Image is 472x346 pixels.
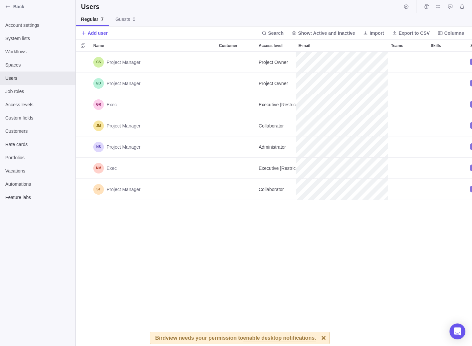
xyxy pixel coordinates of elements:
div: Open Intercom Messenger [450,323,465,339]
div: Administrator [256,136,296,157]
a: Guests0 [110,13,141,26]
span: Columns [444,30,464,36]
div: Name [91,179,216,200]
div: Project Owner [256,73,296,94]
span: Show: Active and inactive [298,30,355,36]
span: Access level [259,42,282,49]
span: Columns [435,28,467,38]
div: Name [91,73,216,94]
span: Search [259,28,286,38]
span: Customer [219,42,237,49]
span: Project Owner [259,59,288,66]
div: Skills [428,94,468,115]
div: Name [91,158,216,179]
div: Teams [388,73,428,94]
div: Skills [428,179,468,200]
div: Teams [388,115,428,136]
span: E-mail [298,42,310,49]
div: Skills [428,40,468,51]
div: E-mail [296,40,388,51]
div: Name [91,94,216,115]
div: Customer [216,73,256,94]
div: Skills [428,73,468,94]
div: E-mail [296,115,388,136]
div: Customer [216,52,256,73]
span: Guests [115,16,135,23]
span: Project Manager [107,123,141,129]
div: Teams [388,158,428,179]
span: Teams [391,42,403,49]
a: Notifications [457,5,467,10]
div: Customer [216,179,256,200]
span: My assignments [434,2,443,11]
span: Workflows [5,48,70,55]
span: Vacations [5,168,70,174]
div: E-mail [296,94,388,115]
span: Custom fields [5,115,70,121]
span: 0 [133,17,135,22]
div: Name [91,40,216,51]
div: E-mail [296,73,388,94]
span: Add user [81,28,108,38]
div: E-mail [296,52,388,73]
div: Access level [256,40,296,51]
span: Automations [5,181,70,187]
span: Collaborator [259,186,284,193]
span: Project Owner [259,80,288,87]
span: Notifications [457,2,467,11]
div: Skills [428,158,468,179]
div: Teams [388,179,428,200]
div: Name [91,136,216,158]
span: Show: Active and inactive [289,28,358,38]
span: Approval requests [446,2,455,11]
div: Customer [216,158,256,179]
div: Customer [216,115,256,136]
span: Regular [81,16,104,23]
div: grid [76,52,472,346]
h2: Users [81,2,101,11]
span: Selection mode [78,41,88,50]
span: Import [369,30,384,36]
a: Approval requests [446,5,455,10]
span: Exec [107,165,117,172]
div: Executive [Restricted] [256,94,296,115]
div: Access level [256,136,296,158]
span: Administrator [259,144,286,150]
div: Access level [256,94,296,115]
span: 7 [101,17,104,22]
div: Name [91,52,216,73]
a: My assignments [434,5,443,10]
div: Skills [428,52,468,73]
span: Users [5,75,70,81]
span: Feature labs [5,194,70,201]
span: Job roles [5,88,70,95]
span: Add user [88,30,108,36]
span: Account settings [5,22,70,28]
div: Teams [388,136,428,158]
span: Access levels [5,101,70,108]
div: Project Owner [256,52,296,73]
div: Customer [216,94,256,115]
span: System lists [5,35,70,42]
span: Import [360,28,387,38]
div: Teams [388,40,428,51]
div: Access level [256,52,296,73]
div: Access level [256,179,296,200]
div: Collaborator [256,179,296,200]
div: Teams [388,94,428,115]
div: Teams [388,52,428,73]
span: Project Manager [107,59,141,66]
div: Executive [Restricted] [256,158,296,178]
div: Skills [428,136,468,158]
span: Back [13,3,73,10]
span: Time logs [422,2,431,11]
span: Project Manager [107,186,141,193]
span: enable desktop notifications. [243,335,316,341]
span: Project Manager [107,80,141,87]
span: Collaborator [259,123,284,129]
a: Regular7 [76,13,109,26]
span: Executive [Restricted] [259,101,296,108]
span: Export to CSV [389,28,432,38]
div: Name [91,115,216,136]
div: Customer [216,40,256,51]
